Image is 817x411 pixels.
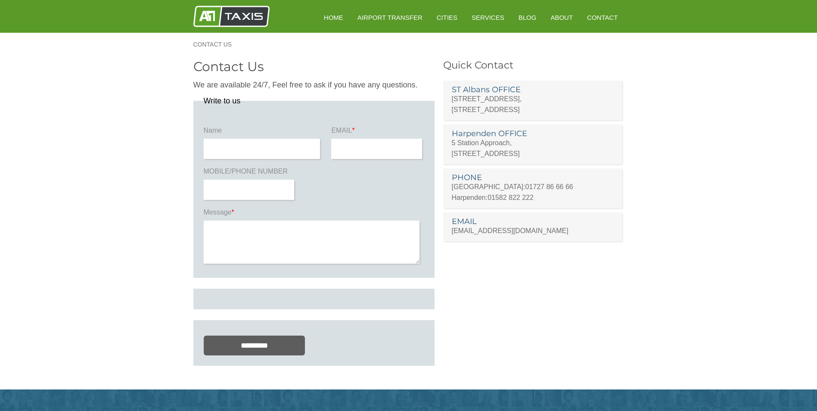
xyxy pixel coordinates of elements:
[452,192,614,203] p: Harpenden:
[513,7,543,28] a: Blog
[452,181,614,192] p: [GEOGRAPHIC_DATA]:
[351,7,429,28] a: Airport Transfer
[443,60,624,70] h3: Quick Contact
[452,174,614,181] h3: PHONE
[204,126,323,139] label: Name
[193,6,270,27] img: A1 Taxis
[452,130,614,137] h3: Harpenden OFFICE
[431,7,463,28] a: Cities
[488,194,534,201] a: 01582 822 222
[193,80,435,90] p: We are available 24/7, Feel free to ask if you have any questions.
[452,137,614,159] p: 5 Station Approach, [STREET_ADDRESS]
[204,167,296,180] label: MOBILE/PHONE NUMBER
[452,86,614,93] h3: ST Albans OFFICE
[204,208,424,221] label: Message
[525,183,573,190] a: 01727 86 66 66
[452,93,614,115] p: [STREET_ADDRESS], [STREET_ADDRESS]
[544,7,579,28] a: About
[193,41,241,47] a: Contact Us
[193,60,435,73] h2: Contact Us
[452,227,568,234] a: [EMAIL_ADDRESS][DOMAIN_NAME]
[318,7,349,28] a: HOME
[466,7,510,28] a: Services
[204,97,241,105] legend: Write to us
[452,218,614,225] h3: EMAIL
[581,7,624,28] a: Contact
[331,126,424,139] label: EMAIL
